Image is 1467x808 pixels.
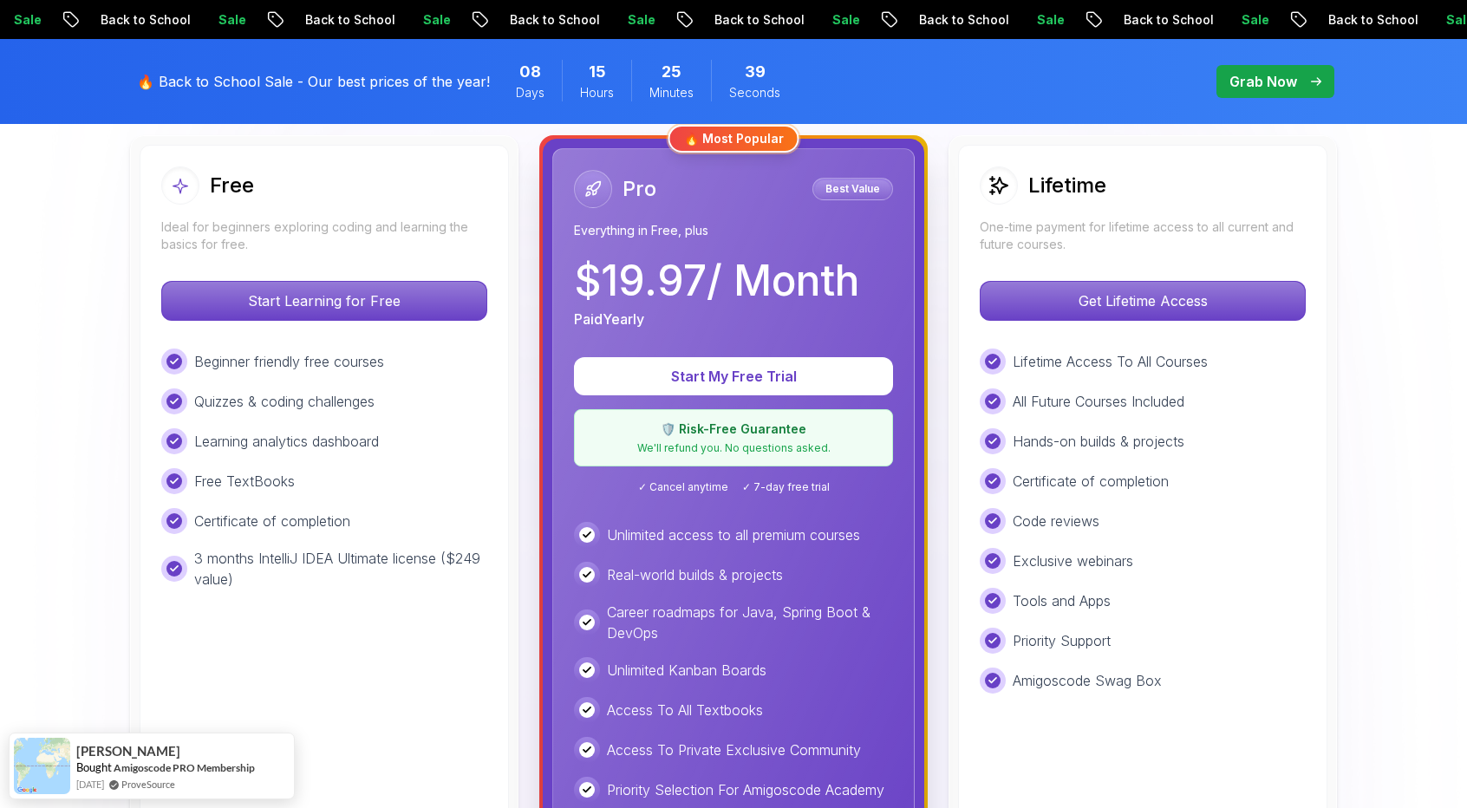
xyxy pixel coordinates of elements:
[585,420,882,438] p: 🛡️ Risk-Free Guarantee
[980,292,1306,310] a: Get Lifetime Access
[161,218,487,253] p: Ideal for beginners exploring coding and learning the basics for free.
[1009,11,1065,29] p: Sale
[519,60,541,84] span: 8 Days
[729,84,780,101] span: Seconds
[76,760,112,774] span: Bought
[607,564,783,585] p: Real-world builds & projects
[1013,471,1169,492] p: Certificate of completion
[1013,511,1099,531] p: Code reviews
[1028,172,1106,199] h2: Lifetime
[607,779,884,800] p: Priority Selection For Amigoscode Academy
[482,11,600,29] p: Back to School
[162,282,486,320] p: Start Learning for Free
[1013,391,1184,412] p: All Future Courses Included
[194,548,487,590] p: 3 months IntelliJ IDEA Ultimate license ($249 value)
[980,218,1306,253] p: One-time payment for lifetime access to all current and future courses.
[687,11,805,29] p: Back to School
[607,700,763,720] p: Access To All Textbooks
[638,480,728,494] span: ✓ Cancel anytime
[815,180,890,198] p: Best Value
[1301,11,1418,29] p: Back to School
[395,11,451,29] p: Sale
[980,281,1306,321] button: Get Lifetime Access
[277,11,395,29] p: Back to School
[1013,590,1111,611] p: Tools and Apps
[1096,11,1214,29] p: Back to School
[981,282,1305,320] p: Get Lifetime Access
[1013,431,1184,452] p: Hands-on builds & projects
[607,602,893,643] p: Career roadmaps for Java, Spring Boot & DevOps
[595,366,872,387] p: Start My Free Trial
[589,60,606,84] span: 15 Hours
[76,744,180,759] span: [PERSON_NAME]
[14,738,70,794] img: provesource social proof notification image
[649,84,694,101] span: Minutes
[161,281,487,321] button: Start Learning for Free
[805,11,860,29] p: Sale
[194,391,375,412] p: Quizzes & coding challenges
[607,740,861,760] p: Access To Private Exclusive Community
[114,761,255,774] a: Amigoscode PRO Membership
[585,441,882,455] p: We'll refund you. No questions asked.
[574,309,644,329] p: Paid Yearly
[742,480,830,494] span: ✓ 7-day free trial
[607,660,766,681] p: Unlimited Kanban Boards
[1229,71,1297,92] p: Grab Now
[580,84,614,101] span: Hours
[1013,670,1162,691] p: Amigoscode Swag Box
[1214,11,1269,29] p: Sale
[194,471,295,492] p: Free TextBooks
[191,11,246,29] p: Sale
[574,368,893,385] a: Start My Free Trial
[574,222,893,239] p: Everything in Free, plus
[662,60,681,84] span: 25 Minutes
[600,11,655,29] p: Sale
[121,777,175,792] a: ProveSource
[623,175,656,203] h2: Pro
[194,511,350,531] p: Certificate of completion
[1013,351,1208,372] p: Lifetime Access To All Courses
[574,260,859,302] p: $ 19.97 / Month
[607,525,860,545] p: Unlimited access to all premium courses
[891,11,1009,29] p: Back to School
[73,11,191,29] p: Back to School
[1013,630,1111,651] p: Priority Support
[210,172,254,199] h2: Free
[1013,551,1133,571] p: Exclusive webinars
[76,777,104,792] span: [DATE]
[745,60,766,84] span: 39 Seconds
[516,84,544,101] span: Days
[161,292,487,310] a: Start Learning for Free
[137,71,490,92] p: 🔥 Back to School Sale - Our best prices of the year!
[574,357,893,395] button: Start My Free Trial
[194,351,384,372] p: Beginner friendly free courses
[194,431,379,452] p: Learning analytics dashboard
